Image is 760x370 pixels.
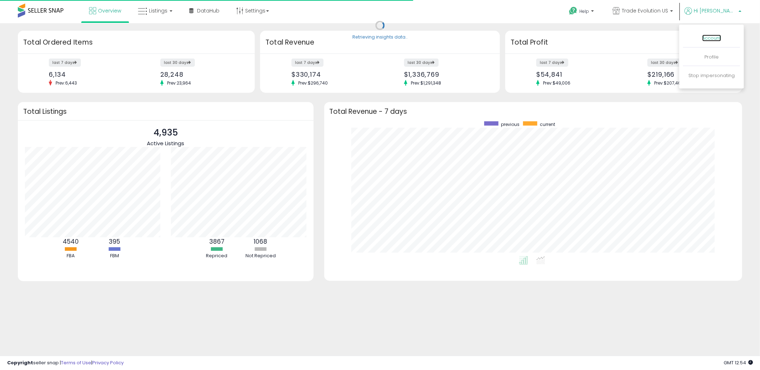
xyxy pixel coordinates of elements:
[539,80,574,86] span: Prev: $49,006
[52,80,81,86] span: Prev: 6,443
[49,71,131,78] div: 6,134
[536,71,618,78] div: $54,841
[109,237,120,246] b: 395
[536,59,568,67] label: last 7 days
[563,1,601,23] a: Help
[98,7,121,14] span: Overview
[622,7,668,14] span: Trade Evolution US
[684,7,741,23] a: Hi [PERSON_NAME]
[49,253,92,259] div: FBA
[209,237,224,246] b: 3867
[579,8,589,14] span: Help
[647,59,682,67] label: last 30 days
[688,72,735,79] a: Stop impersonating
[63,237,79,246] b: 4540
[149,7,167,14] span: Listings
[352,34,408,41] div: Retrieving insights data..
[511,37,737,47] h3: Total Profit
[291,59,324,67] label: last 7 days
[651,80,687,86] span: Prev: $207,467
[501,121,519,127] span: previous
[195,253,238,259] div: Repriced
[147,126,184,140] p: 4,935
[407,80,445,86] span: Prev: $1,291,348
[254,237,267,246] b: 1068
[147,140,184,147] span: Active Listings
[569,6,578,15] i: Get Help
[694,7,736,14] span: Hi [PERSON_NAME]
[197,7,219,14] span: DataHub
[330,109,737,114] h3: Total Revenue - 7 days
[49,59,81,67] label: last 7 days
[540,121,555,127] span: current
[160,59,195,67] label: last 30 days
[404,59,439,67] label: last 30 days
[647,71,729,78] div: $219,166
[239,253,282,259] div: Not Repriced
[164,80,195,86] span: Prev: 23,964
[704,54,719,60] a: Profile
[23,109,308,114] h3: Total Listings
[23,37,249,47] h3: Total Ordered Items
[295,80,331,86] span: Prev: $296,740
[265,37,495,47] h3: Total Revenue
[702,35,721,41] a: Account
[93,253,136,259] div: FBM
[160,71,242,78] div: 28,248
[404,71,487,78] div: $1,336,769
[291,71,375,78] div: $330,174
